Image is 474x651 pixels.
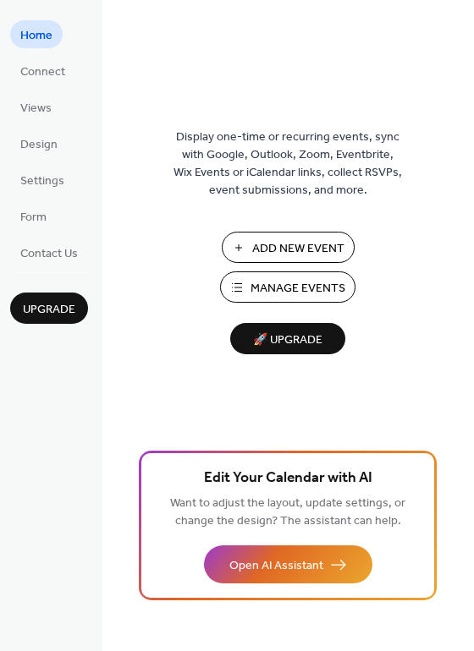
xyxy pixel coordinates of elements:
[170,492,405,533] span: Want to adjust the layout, update settings, or change the design? The assistant can help.
[10,238,88,266] a: Contact Us
[252,240,344,258] span: Add New Event
[23,301,75,319] span: Upgrade
[222,232,355,263] button: Add New Event
[10,202,57,230] a: Form
[220,271,355,303] button: Manage Events
[10,293,88,324] button: Upgrade
[10,20,63,48] a: Home
[20,172,64,190] span: Settings
[20,27,52,45] span: Home
[204,467,372,490] span: Edit Your Calendar with AI
[251,280,345,298] span: Manage Events
[174,129,402,200] span: Display one-time or recurring events, sync with Google, Outlook, Zoom, Eventbrite, Wix Events or ...
[20,100,52,118] span: Views
[20,136,58,154] span: Design
[204,545,372,583] button: Open AI Assistant
[10,129,68,157] a: Design
[20,245,78,263] span: Contact Us
[20,63,65,81] span: Connect
[20,209,47,227] span: Form
[230,323,345,354] button: 🚀 Upgrade
[10,57,75,85] a: Connect
[229,557,323,575] span: Open AI Assistant
[10,93,62,121] a: Views
[10,166,74,194] a: Settings
[240,329,335,352] span: 🚀 Upgrade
